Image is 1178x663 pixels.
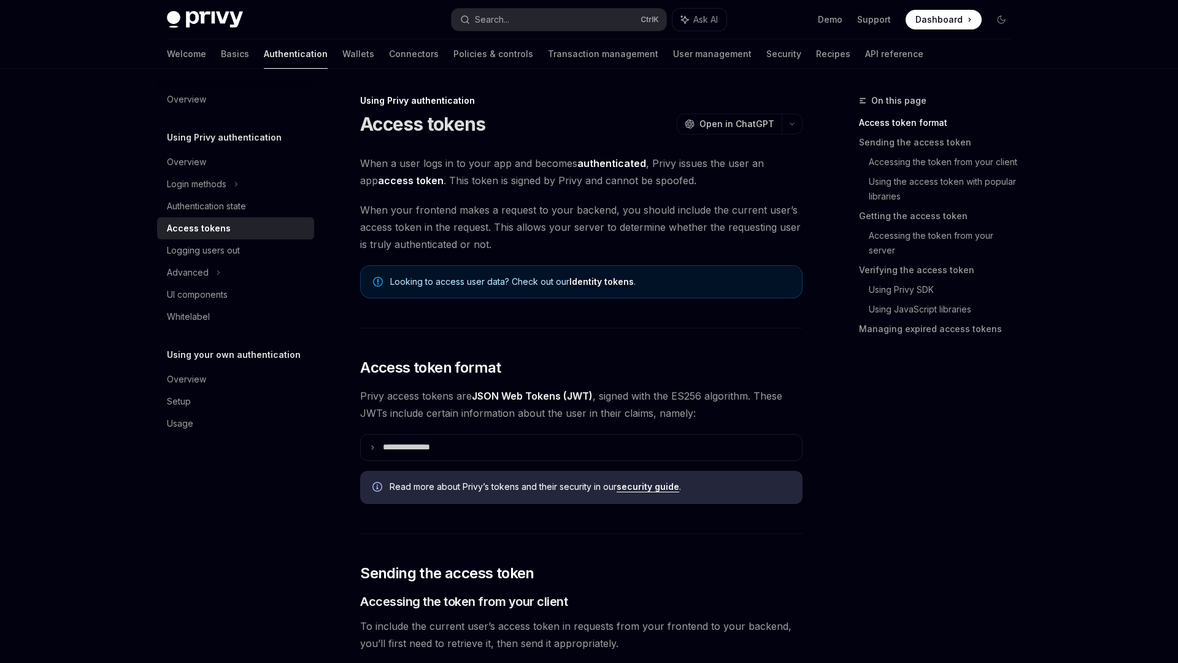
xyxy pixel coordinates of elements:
[869,280,1021,300] a: Using Privy SDK
[672,9,726,31] button: Ask AI
[372,482,385,494] svg: Info
[167,92,206,107] div: Overview
[342,39,374,69] a: Wallets
[577,157,646,169] strong: authenticated
[906,10,982,29] a: Dashboard
[859,319,1021,339] a: Managing expired access tokens
[167,11,243,28] img: dark logo
[818,14,842,26] a: Demo
[475,12,509,27] div: Search...
[167,287,228,302] div: UI components
[157,88,314,110] a: Overview
[859,206,1021,226] a: Getting the access token
[991,10,1011,29] button: Toggle dark mode
[264,39,328,69] a: Authentication
[167,39,206,69] a: Welcome
[915,14,963,26] span: Dashboard
[859,113,1021,133] a: Access token format
[859,133,1021,152] a: Sending the access token
[167,177,226,192] div: Login methods
[157,284,314,306] a: UI components
[167,309,210,324] div: Whitelabel
[869,226,1021,260] a: Accessing the token from your server
[452,9,666,31] button: Search...CtrlK
[360,358,501,378] span: Access token format
[167,221,231,236] div: Access tokens
[157,368,314,390] a: Overview
[360,113,485,135] h1: Access tokens
[617,481,679,492] a: security guide
[167,243,240,258] div: Logging users out
[167,199,246,214] div: Authentication state
[569,276,634,287] a: Identity tokens
[157,390,314,413] a: Setup
[472,390,593,403] a: JSON Web Tokens (JWT)
[693,14,718,26] span: Ask AI
[766,39,801,69] a: Security
[157,306,314,328] a: Whitelabel
[869,152,1021,172] a: Accessing the token from your client
[360,95,803,107] div: Using Privy authentication
[699,118,774,130] span: Open in ChatGPT
[167,347,301,362] h5: Using your own authentication
[360,593,568,610] span: Accessing the token from your client
[859,260,1021,280] a: Verifying the access token
[157,413,314,435] a: Usage
[360,155,803,189] span: When a user logs in to your app and becomes , Privy issues the user an app . This token is signed...
[390,481,790,493] span: Read more about Privy’s tokens and their security in our .
[157,217,314,239] a: Access tokens
[360,564,534,583] span: Sending the access token
[167,416,193,431] div: Usage
[641,15,659,25] span: Ctrl K
[360,618,803,652] span: To include the current user’s access token in requests from your frontend to your backend, you’ll...
[157,195,314,217] a: Authentication state
[157,239,314,262] a: Logging users out
[167,130,282,145] h5: Using Privy authentication
[390,276,790,288] span: Looking to access user data? Check out our .
[816,39,850,69] a: Recipes
[389,39,439,69] a: Connectors
[869,300,1021,319] a: Using JavaScript libraries
[360,201,803,253] span: When your frontend makes a request to your backend, you should include the current user’s access ...
[857,14,891,26] a: Support
[677,114,782,134] button: Open in ChatGPT
[167,155,206,169] div: Overview
[673,39,752,69] a: User management
[865,39,923,69] a: API reference
[221,39,249,69] a: Basics
[378,174,444,187] strong: access token
[453,39,533,69] a: Policies & controls
[869,172,1021,206] a: Using the access token with popular libraries
[373,277,383,287] svg: Note
[157,151,314,173] a: Overview
[360,387,803,422] span: Privy access tokens are , signed with the ES256 algorithm. These JWTs include certain information...
[167,372,206,387] div: Overview
[548,39,658,69] a: Transaction management
[871,93,926,108] span: On this page
[167,394,191,409] div: Setup
[167,265,209,280] div: Advanced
